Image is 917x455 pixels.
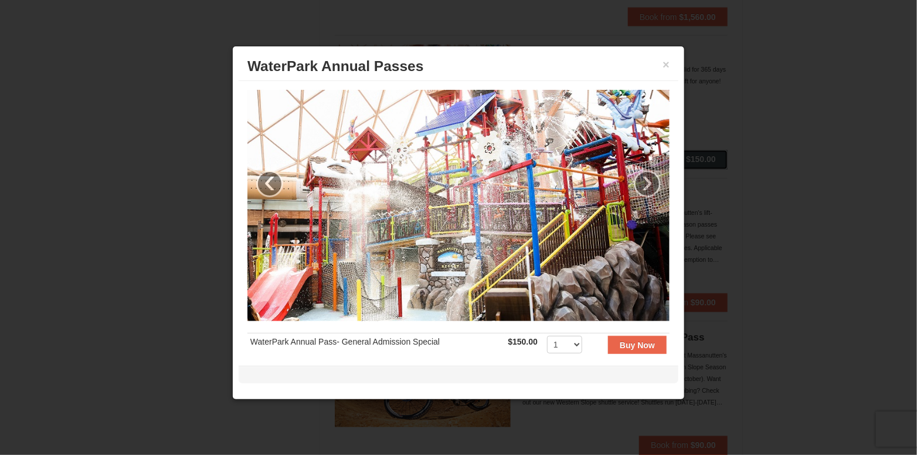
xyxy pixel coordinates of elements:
strong: $150.00 [508,337,538,346]
img: 6619937-36-230dbc92.jpg [247,90,670,321]
a: ‹ [256,170,283,197]
button: × [663,59,670,70]
td: WaterPark Annual Pass- General Admission Special [247,333,505,362]
button: Buy Now [608,336,667,355]
h3: WaterPark Annual Passes [247,58,670,75]
a: › [634,170,661,197]
strong: Buy Now [620,341,655,350]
